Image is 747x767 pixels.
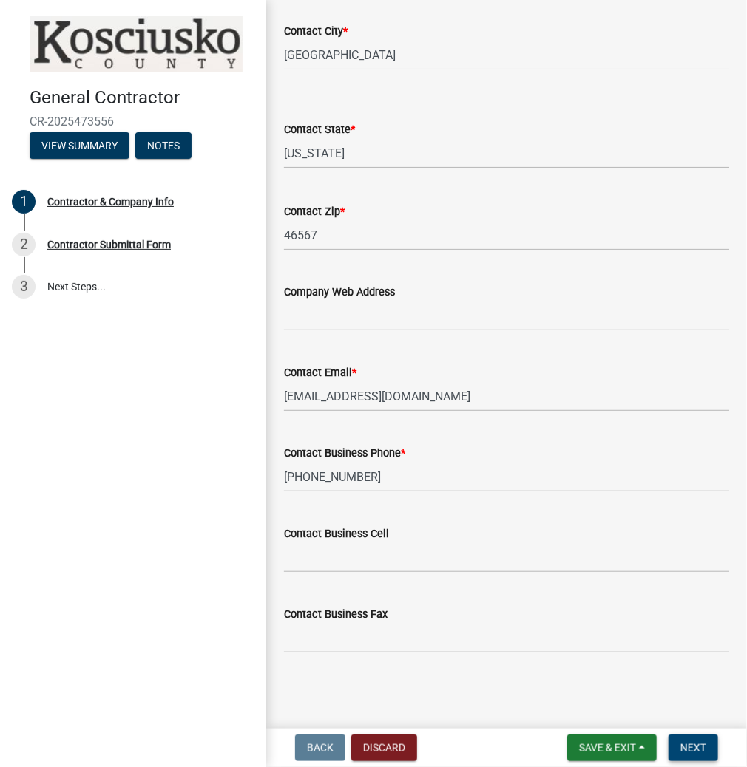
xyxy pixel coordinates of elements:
[284,207,345,217] label: Contact Zip
[135,140,192,152] wm-modal-confirm: Notes
[284,529,389,539] label: Contact Business Cell
[30,16,243,72] img: Kosciusko County, Indiana
[12,233,36,256] div: 2
[284,125,355,135] label: Contact State
[12,275,36,299] div: 3
[284,27,348,37] label: Contact City
[12,190,36,214] div: 1
[351,734,417,761] button: Discard
[30,140,129,152] wm-modal-confirm: Summary
[47,197,174,207] div: Contractor & Company Info
[30,87,254,109] h4: General Contractor
[680,742,706,754] span: Next
[295,734,345,761] button: Back
[284,287,395,298] label: Company Web Address
[30,132,129,159] button: View Summary
[47,239,171,250] div: Contractor Submittal Form
[284,610,388,620] label: Contact Business Fax
[579,742,636,754] span: Save & Exit
[307,742,334,754] span: Back
[284,449,405,459] label: Contact Business Phone
[135,132,192,159] button: Notes
[567,734,657,761] button: Save & Exit
[30,115,237,129] span: CR-2025473556
[284,368,356,378] label: Contact Email
[669,734,718,761] button: Next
